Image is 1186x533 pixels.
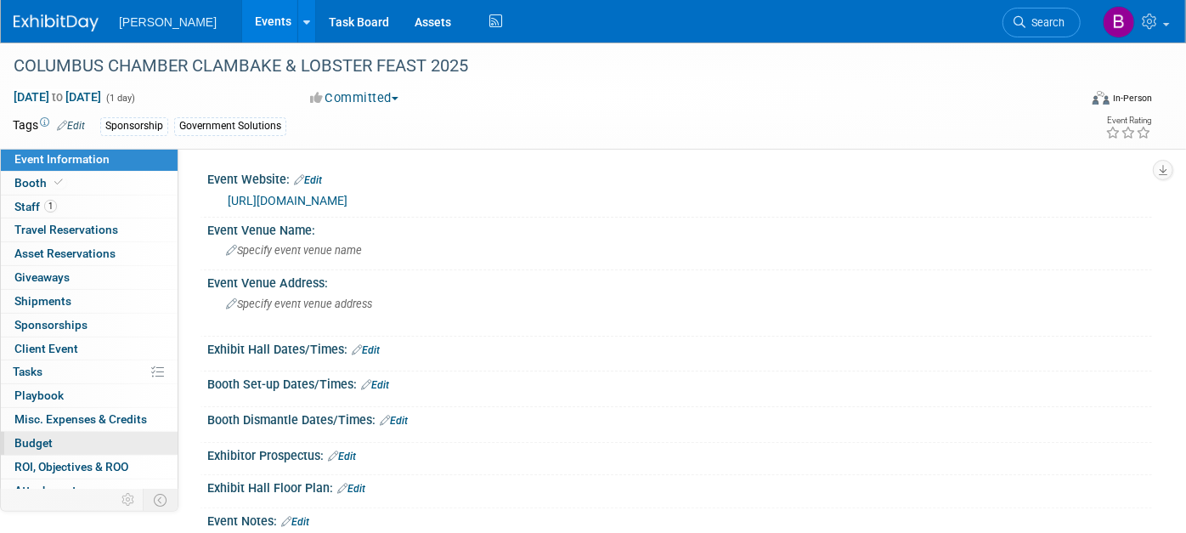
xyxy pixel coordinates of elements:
div: COLUMBUS CHAMBER CLAMBAKE & LOBSTER FEAST 2025 [8,51,1055,82]
span: Shipments [14,294,71,308]
a: Travel Reservations [1,218,178,241]
span: Playbook [14,388,64,402]
a: Edit [281,516,309,528]
div: Event Venue Name: [207,218,1152,239]
a: Search [1002,8,1081,37]
a: [URL][DOMAIN_NAME] [228,194,347,207]
a: Misc. Expenses & Credits [1,408,178,431]
span: Budget [14,436,53,450]
a: Edit [294,174,322,186]
span: Specify event venue name [226,244,362,257]
div: Event Notes: [207,508,1152,530]
a: Edit [337,483,365,495]
a: Giveaways [1,266,178,289]
span: Search [1025,16,1065,29]
img: Buse Onen [1103,6,1135,38]
div: Booth Set-up Dates/Times: [207,371,1152,394]
a: Playbook [1,384,178,407]
div: Event Website: [207,167,1152,189]
div: Event Venue Address: [207,270,1152,292]
a: Edit [361,379,389,391]
a: Sponsorships [1,314,178,337]
a: ROI, Objectives & ROO [1,456,178,479]
a: Client Event [1,337,178,360]
a: Budget [1,432,178,455]
div: Exhibit Hall Dates/Times: [207,337,1152,359]
span: 1 [44,200,57,213]
a: Asset Reservations [1,242,178,265]
span: Specify event venue address [226,298,372,310]
span: Client Event [14,342,78,355]
i: Booth reservation complete [54,178,63,187]
div: Exhibitor Prospectus: [207,443,1152,465]
div: In-Person [1112,92,1152,105]
span: Booth [14,176,66,190]
a: Event Information [1,148,178,171]
div: Government Solutions [174,117,286,135]
span: ROI, Objectives & ROO [14,460,128,473]
a: Tasks [1,360,178,383]
td: Toggle Event Tabs [144,489,178,511]
span: Tasks [13,365,42,378]
div: Event Format [984,88,1153,114]
a: Attachments [1,479,178,502]
span: Misc. Expenses & Credits [14,412,147,426]
div: Exhibit Hall Floor Plan: [207,475,1152,497]
div: Sponsorship [100,117,168,135]
img: ExhibitDay [14,14,99,31]
span: Asset Reservations [14,247,116,260]
td: Tags [13,116,85,136]
span: Sponsorships [14,318,88,332]
a: Edit [380,415,408,427]
a: Booth [1,172,178,195]
a: Edit [352,344,380,356]
span: [PERSON_NAME] [119,15,217,29]
span: to [49,90,65,104]
span: Staff [14,200,57,213]
a: Edit [57,120,85,132]
button: Committed [304,89,405,107]
div: Event Rating [1105,116,1151,125]
span: [DATE] [DATE] [13,89,102,105]
a: Staff1 [1,196,178,218]
a: Shipments [1,290,178,313]
span: Giveaways [14,270,70,284]
img: Format-Inperson.png [1093,91,1110,105]
span: Event Information [14,152,110,166]
a: Edit [328,451,356,462]
div: Booth Dismantle Dates/Times: [207,407,1152,429]
span: (1 day) [104,93,135,104]
span: Attachments [14,484,82,497]
td: Personalize Event Tab Strip [114,489,144,511]
span: Travel Reservations [14,223,118,236]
